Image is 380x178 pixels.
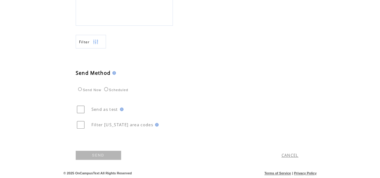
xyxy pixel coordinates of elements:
[292,171,293,175] span: |
[76,70,111,76] span: Send Method
[76,151,121,160] a: SEND
[103,88,128,92] label: Scheduled
[76,35,106,48] a: Filter
[294,171,317,175] a: Privacy Policy
[153,123,159,127] img: help.gif
[93,35,98,49] img: filters.png
[111,71,116,75] img: help.gif
[77,88,101,92] label: Send Now
[64,171,132,175] span: © 2025 OnCampusText All Rights Reserved
[78,87,82,91] input: Send Now
[79,39,90,44] span: Show filters
[264,171,291,175] a: Terms of Service
[91,122,153,127] span: Filter [US_STATE] area codes
[91,107,118,112] span: Send as test
[104,87,108,91] input: Scheduled
[282,153,299,158] a: CANCEL
[118,107,124,111] img: help.gif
